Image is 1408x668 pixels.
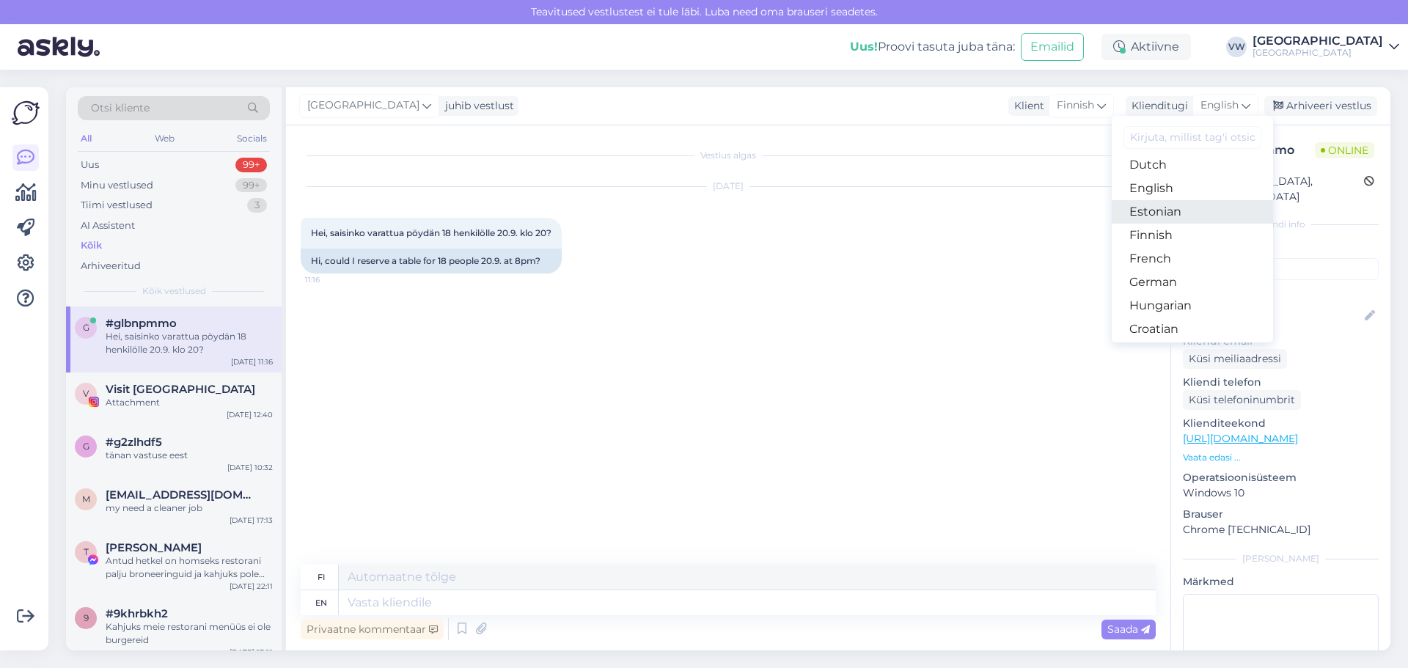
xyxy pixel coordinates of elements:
[1183,485,1379,501] p: Windows 10
[106,449,273,462] div: tänan vastuse eest
[1184,308,1362,324] input: Lisa nimi
[301,620,444,639] div: Privaatne kommentaar
[81,178,153,193] div: Minu vestlused
[1183,375,1379,390] p: Kliendi telefon
[1315,142,1374,158] span: Online
[311,227,551,238] span: Hei, saisinko varattua pöydän 18 henkilölle 20.9. klo 20?
[1200,98,1239,114] span: English
[307,98,419,114] span: [GEOGRAPHIC_DATA]
[106,541,202,554] span: Tarmo Rammo
[106,607,168,620] span: #9khrbkh2
[1057,98,1094,114] span: Finnish
[1226,37,1247,57] div: VW
[301,149,1156,162] div: Vestlus algas
[301,180,1156,193] div: [DATE]
[1123,126,1261,149] input: Kirjuta, millist tag'i otsid
[1183,390,1301,410] div: Küsi telefoninumbrit
[82,493,90,504] span: m
[81,219,135,233] div: AI Assistent
[84,612,89,623] span: 9
[227,462,273,473] div: [DATE] 10:32
[106,396,273,409] div: Attachment
[106,502,273,515] div: my need a cleaner job
[1112,153,1273,177] a: Dutch
[230,647,273,658] div: [DATE] 17:21
[1107,623,1150,636] span: Saada
[1183,416,1379,431] p: Klienditeekond
[106,488,258,502] span: mosaddekshovon6@gmail.com
[1264,96,1377,116] div: Arhiveeri vestlus
[106,317,177,330] span: #glbnpmmo
[1253,47,1383,59] div: [GEOGRAPHIC_DATA]
[1126,98,1188,114] div: Klienditugi
[1183,258,1379,280] input: Lisa tag
[1112,318,1273,341] a: Croatian
[78,129,95,148] div: All
[1101,34,1191,60] div: Aktiivne
[1183,334,1379,349] p: Kliendi email
[1183,218,1379,231] div: Kliendi info
[1112,200,1273,224] a: Estonian
[1112,247,1273,271] a: French
[305,274,360,285] span: 11:16
[439,98,514,114] div: juhib vestlust
[81,198,153,213] div: Tiimi vestlused
[1183,432,1298,445] a: [URL][DOMAIN_NAME]
[235,158,267,172] div: 99+
[84,546,89,557] span: T
[1183,507,1379,522] p: Brauser
[142,285,206,298] span: Kõik vestlused
[1183,552,1379,565] div: [PERSON_NAME]
[83,388,89,399] span: V
[1253,35,1383,47] div: [GEOGRAPHIC_DATA]
[152,129,177,148] div: Web
[1253,35,1399,59] a: [GEOGRAPHIC_DATA][GEOGRAPHIC_DATA]
[1187,174,1364,205] div: [GEOGRAPHIC_DATA], [GEOGRAPHIC_DATA]
[1183,286,1379,301] p: Kliendi nimi
[91,100,150,116] span: Otsi kliente
[106,383,255,396] span: Visit Pärnu
[83,322,89,333] span: g
[235,178,267,193] div: 99+
[1112,294,1273,318] a: Hungarian
[227,409,273,420] div: [DATE] 12:40
[81,259,141,274] div: Arhiveeritud
[247,198,267,213] div: 3
[81,238,102,253] div: Kõik
[301,249,562,274] div: Hi, could I reserve a table for 18 people 20.9. at 8pm?
[230,515,273,526] div: [DATE] 17:13
[1183,470,1379,485] p: Operatsioonisüsteem
[318,565,325,590] div: fi
[1183,522,1379,537] p: Chrome [TECHNICAL_ID]
[230,581,273,592] div: [DATE] 22:11
[106,620,273,647] div: Kahjuks meie restorani menüüs ei ole burgereid
[234,129,270,148] div: Socials
[850,38,1015,56] div: Proovi tasuta juba täna:
[1183,240,1379,255] p: Kliendi tag'id
[1183,349,1287,369] div: Küsi meiliaadressi
[1112,271,1273,294] a: German
[1112,224,1273,247] a: Finnish
[850,40,878,54] b: Uus!
[106,330,273,356] div: Hei, saisinko varattua pöydän 18 henkilölle 20.9. klo 20?
[1021,33,1084,61] button: Emailid
[1183,451,1379,464] p: Vaata edasi ...
[81,158,99,172] div: Uus
[1008,98,1044,114] div: Klient
[1112,177,1273,200] a: English
[231,356,273,367] div: [DATE] 11:16
[1183,574,1379,590] p: Märkmed
[106,554,273,581] div: Antud hetkel on homseks restorani palju broneeringuid ja kahjuks pole võimalik lauda broneerida, ...
[106,436,162,449] span: #g2zlhdf5
[315,590,327,615] div: en
[83,441,89,452] span: g
[12,99,40,127] img: Askly Logo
